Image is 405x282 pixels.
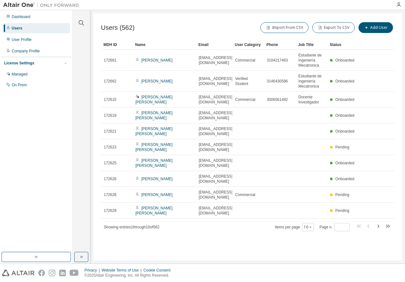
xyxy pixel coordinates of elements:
[2,270,34,276] img: altair_logo.svg
[135,127,172,136] a: [PERSON_NAME] [PERSON_NAME]
[235,76,261,86] span: Verified Student
[70,270,79,276] img: youtube.svg
[267,58,288,63] span: 3104217463
[135,95,172,104] a: [PERSON_NAME] [PERSON_NAME]
[267,97,288,102] span: 3006561492
[141,58,173,62] a: [PERSON_NAME]
[260,22,308,33] button: Import From CSV
[199,174,233,184] span: [EMAIL_ADDRESS][DOMAIN_NAME]
[335,97,354,102] span: Onboarded
[335,208,349,213] span: Pending
[335,177,354,181] span: Onboarded
[143,268,174,273] div: Cookie Consent
[84,273,174,278] p: © 2025 Altair Engineering, Inc. All Rights Reserved.
[12,49,40,54] div: Company Profile
[104,176,116,181] span: 172626
[335,161,354,165] span: Onboarded
[104,79,116,84] span: 172662
[3,2,82,8] img: Altair One
[335,58,354,62] span: Onboarded
[104,129,116,134] span: 172621
[335,113,354,118] span: Onboarded
[135,158,172,168] a: [PERSON_NAME] [PERSON_NAME]
[235,58,255,63] span: Commercial
[312,22,355,33] button: Export To CSV
[266,40,293,50] div: Phone
[298,53,324,68] span: Estudiante de Ingeniería Mecatronica
[320,223,350,231] span: Page n.
[199,55,233,65] span: [EMAIL_ADDRESS][DOMAIN_NAME]
[135,206,172,215] a: [PERSON_NAME] [PERSON_NAME]
[135,142,172,152] a: [PERSON_NAME] [PERSON_NAME]
[358,22,393,33] button: Add User
[298,40,325,50] div: Job Title
[335,129,354,134] span: Onboarded
[141,177,173,181] a: [PERSON_NAME]
[330,40,356,50] div: Status
[199,126,233,136] span: [EMAIL_ADDRESS][DOMAIN_NAME]
[104,145,116,150] span: 172623
[198,40,230,50] div: Email
[199,110,233,121] span: [EMAIL_ADDRESS][DOMAIN_NAME]
[298,74,324,89] span: Estudiante de Ingeniería Mecatronica
[199,95,233,105] span: [EMAIL_ADDRESS][DOMAIN_NAME]
[12,26,22,31] div: Users
[235,192,255,197] span: Commercial
[103,40,130,50] div: MDH ID
[335,79,354,83] span: Onboarded
[104,161,116,166] span: 172625
[141,193,173,197] a: [PERSON_NAME]
[267,79,288,84] span: 3146430586
[298,95,324,105] span: Docente Investigador
[141,79,173,83] a: [PERSON_NAME]
[104,225,159,229] span: Showing entries 1 through 10 of 562
[199,190,233,200] span: [EMAIL_ADDRESS][DOMAIN_NAME]
[102,268,143,273] div: Website Terms of Use
[104,208,116,213] span: 172629
[4,61,34,66] div: License Settings
[101,24,135,31] span: Users (562)
[84,268,102,273] div: Privacy
[38,270,45,276] img: facebook.svg
[135,40,193,50] div: Name
[104,97,116,102] span: 172615
[12,37,32,42] div: User Profile
[199,76,233,86] span: [EMAIL_ADDRESS][DOMAIN_NAME]
[59,270,66,276] img: linkedin.svg
[104,192,116,197] span: 172628
[199,142,233,152] span: [EMAIL_ADDRESS][DOMAIN_NAME]
[135,111,172,120] a: [PERSON_NAME] [PERSON_NAME]
[104,58,116,63] span: 172661
[335,193,349,197] span: Pending
[49,270,55,276] img: instagram.svg
[12,14,30,19] div: Dashboard
[304,225,312,230] button: 10
[335,145,349,149] span: Pending
[235,97,255,102] span: Commercial
[104,113,116,118] span: 172619
[199,158,233,168] span: [EMAIL_ADDRESS][DOMAIN_NAME]
[12,82,27,88] div: On Prem
[12,72,28,77] div: Managed
[275,223,314,231] span: Items per page
[199,206,233,216] span: [EMAIL_ADDRESS][DOMAIN_NAME]
[235,40,261,50] div: User Category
